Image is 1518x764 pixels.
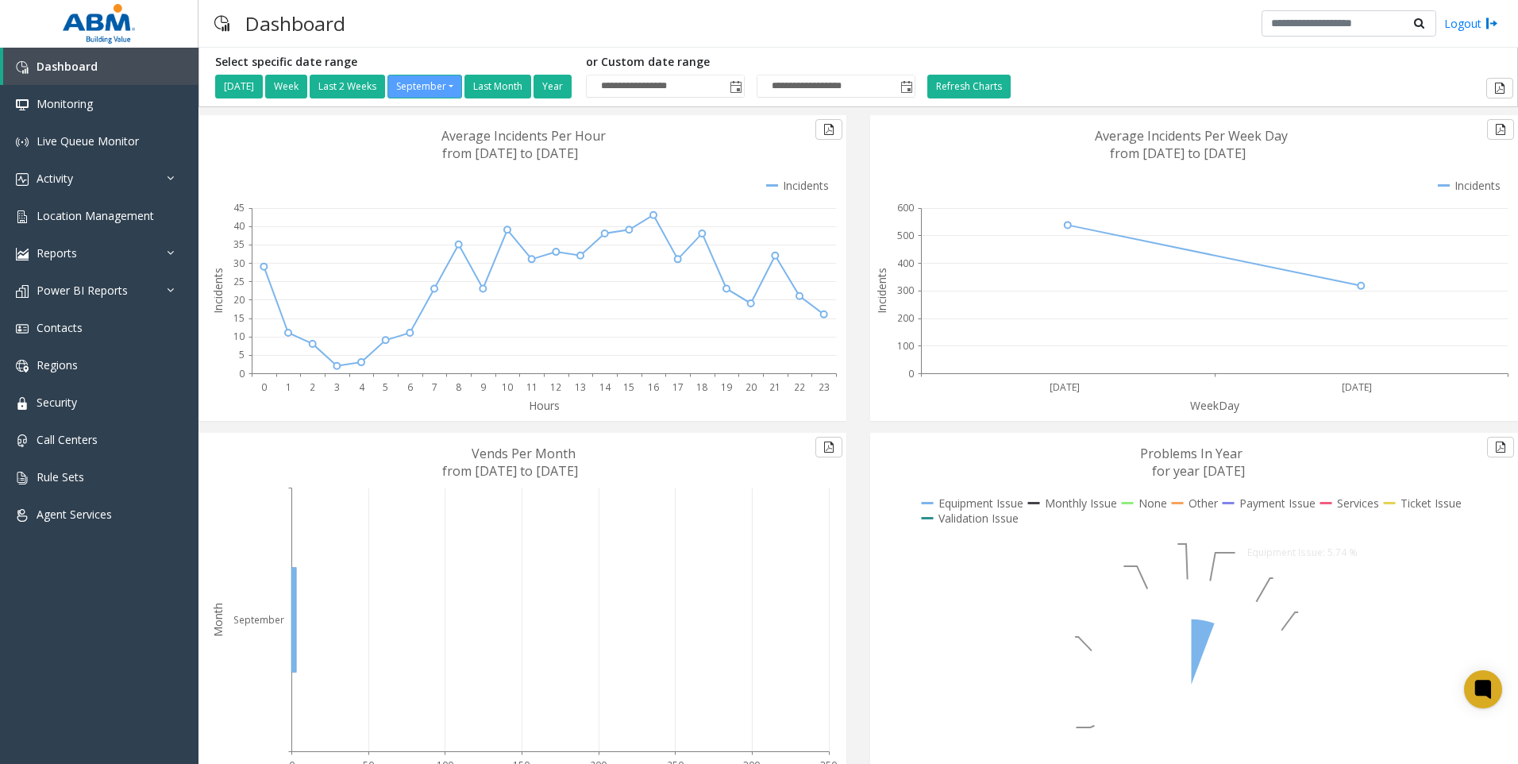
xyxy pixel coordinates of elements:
img: 'icon' [16,61,29,74]
text: 21 [769,380,780,394]
button: Export to pdf [1487,437,1514,457]
text: 3 [334,380,340,394]
text: 4 [359,380,365,394]
text: 5 [383,380,388,394]
span: Security [37,395,77,410]
img: 'icon' [16,136,29,149]
text: Month [210,603,225,637]
img: 'icon' [16,173,29,186]
text: 6 [407,380,413,394]
button: Week [265,75,307,98]
span: Location Management [37,208,154,223]
span: Monitoring [37,96,93,111]
button: Refresh Charts [927,75,1011,98]
text: 35 [233,237,245,251]
text: 100 [897,339,914,353]
button: Last 2 Weeks [310,75,385,98]
text: 5 [239,348,245,361]
text: 16 [648,380,659,394]
text: for year [DATE] [1152,462,1245,480]
text: 22 [794,380,805,394]
text: 25 [233,275,245,288]
text: 1 [286,380,291,394]
text: 0 [908,367,914,380]
text: 17 [672,380,684,394]
text: Incidents [210,268,225,314]
img: pageIcon [214,4,229,43]
a: Dashboard [3,48,198,85]
text: 11 [526,380,537,394]
text: 10 [502,380,513,394]
span: Contacts [37,320,83,335]
text: 20 [746,380,757,394]
img: 'icon' [16,98,29,111]
text: 0 [239,367,245,380]
text: 30 [233,257,245,270]
text: 12 [550,380,561,394]
text: 8 [456,380,461,394]
text: [DATE] [1342,380,1372,394]
img: 'icon' [16,397,29,410]
span: Call Centers [37,432,98,447]
img: 'icon' [16,472,29,484]
span: Activity [37,171,73,186]
button: Year [534,75,572,98]
span: Toggle popup [897,75,915,98]
text: 13 [575,380,586,394]
h5: Select specific date range [215,56,574,69]
text: Equipment Issue: 5.74 % [1247,546,1358,559]
text: Hours [529,398,560,413]
text: 40 [233,219,245,233]
text: 10 [233,330,245,343]
button: Export to pdf [815,437,842,457]
text: WeekDay [1190,398,1240,413]
text: 19 [721,380,732,394]
span: Reports [37,245,77,260]
text: 500 [897,229,914,242]
button: Export to pdf [1487,119,1514,140]
img: 'icon' [16,509,29,522]
h3: Dashboard [237,4,353,43]
text: from [DATE] to [DATE] [442,462,578,480]
a: Logout [1444,15,1498,32]
span: Agent Services [37,507,112,522]
text: 0 [261,380,267,394]
text: 9 [480,380,486,394]
img: 'icon' [16,434,29,447]
text: 45 [233,201,245,214]
text: 14 [599,380,611,394]
text: 23 [819,380,830,394]
text: 2 [310,380,315,394]
text: Average Incidents Per Hour [441,127,606,145]
text: 300 [897,284,914,297]
text: Problems In Year [1140,445,1243,462]
text: 18 [696,380,707,394]
span: Power BI Reports [37,283,128,298]
text: Average Incidents Per Week Day [1095,127,1288,145]
button: Export to pdf [1486,78,1513,98]
h5: or Custom date range [586,56,915,69]
text: 200 [897,311,914,325]
text: Vends Per Month [472,445,576,462]
button: [DATE] [215,75,263,98]
img: 'icon' [16,360,29,372]
button: Export to pdf [815,119,842,140]
text: from [DATE] to [DATE] [1110,145,1246,162]
button: September [387,75,462,98]
button: Last Month [464,75,531,98]
span: Regions [37,357,78,372]
text: September [233,613,284,627]
span: Rule Sets [37,469,84,484]
text: 7 [432,380,437,394]
span: Toggle popup [726,75,744,98]
span: Live Queue Monitor [37,133,139,149]
img: 'icon' [16,210,29,223]
img: logout [1485,15,1498,32]
img: 'icon' [16,248,29,260]
text: from [DATE] to [DATE] [442,145,578,162]
text: [DATE] [1050,380,1080,394]
span: Dashboard [37,59,98,74]
text: Incidents [874,268,889,314]
text: 20 [233,293,245,307]
text: 600 [897,201,914,214]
